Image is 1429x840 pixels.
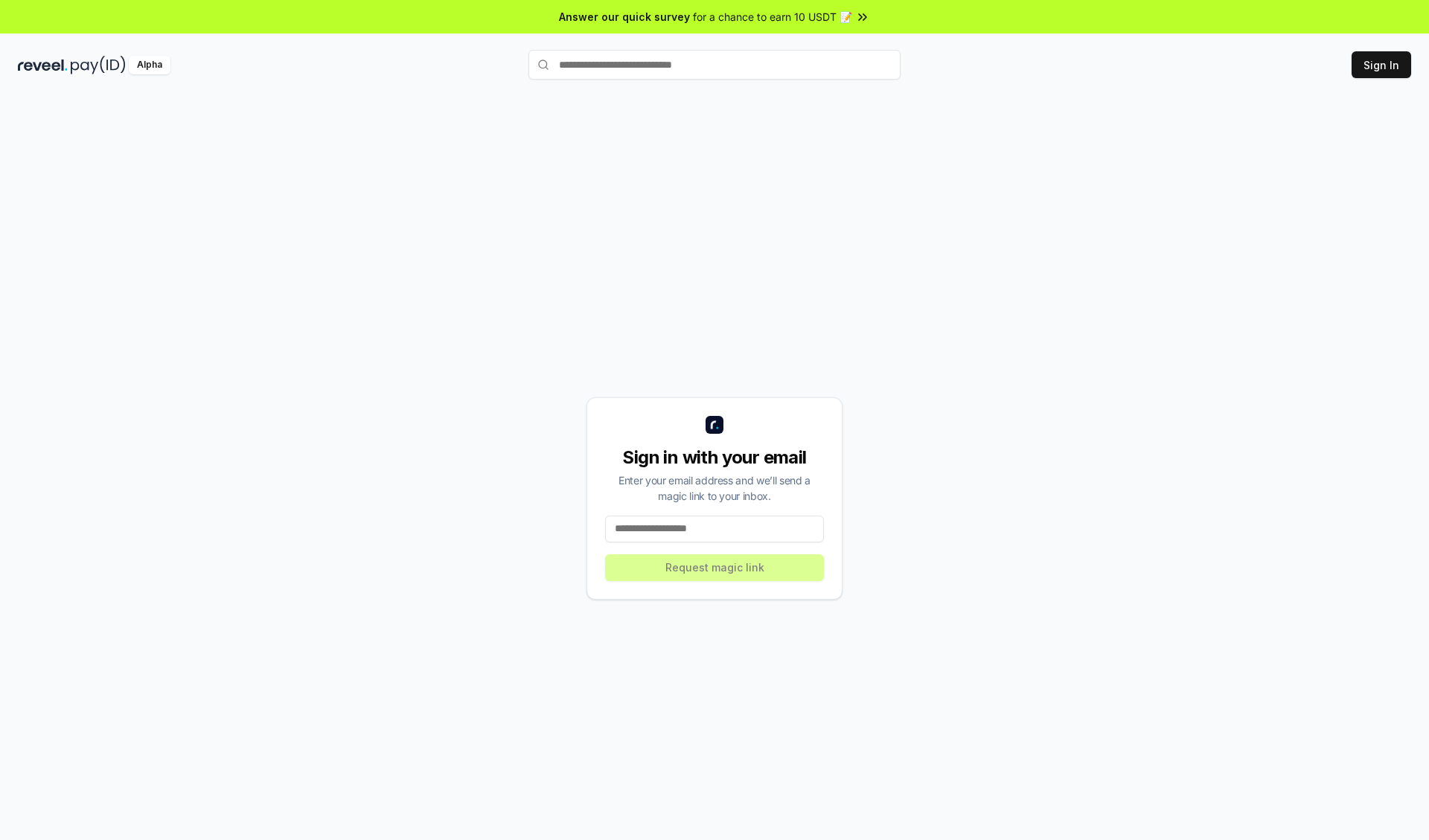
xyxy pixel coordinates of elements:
span: for a chance to earn 10 USDT 📝 [693,9,852,25]
span: Answer our quick survey [559,9,690,25]
button: Sign In [1352,51,1411,78]
img: logo_small [706,416,723,434]
img: pay_id [71,56,126,74]
div: Enter your email address and we’ll send a magic link to your inbox. [605,472,824,504]
div: Sign in with your email [605,446,824,469]
div: Alpha [129,56,170,74]
img: reveel_dark [18,56,68,74]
